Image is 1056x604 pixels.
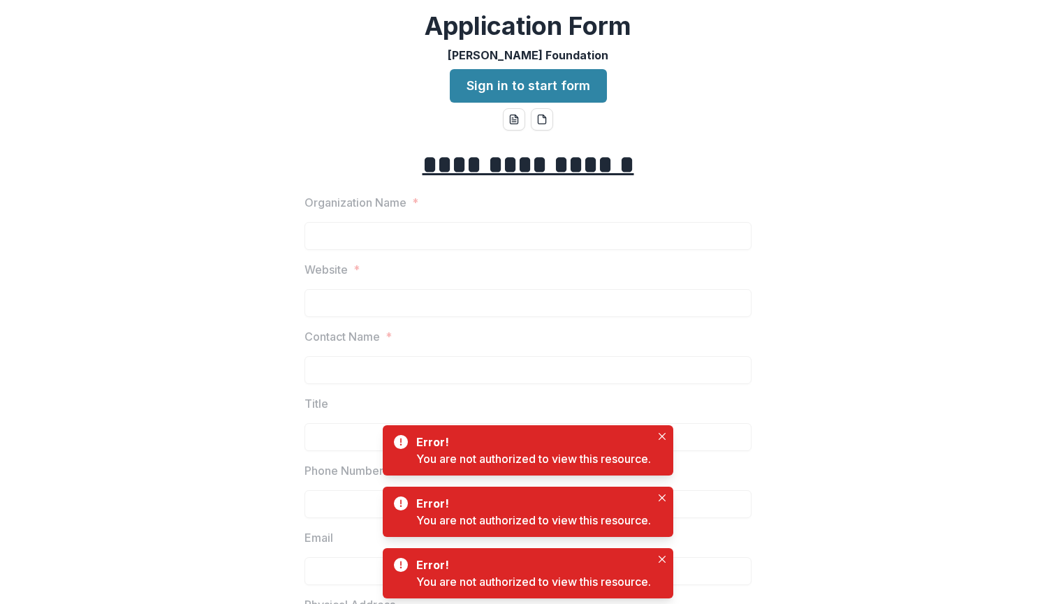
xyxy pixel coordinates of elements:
div: Error! [416,557,645,573]
button: word-download [503,108,525,131]
p: Website [305,261,348,278]
div: You are not authorized to view this resource. [416,573,651,590]
p: [PERSON_NAME] Foundation [448,47,608,64]
div: You are not authorized to view this resource. [416,450,651,467]
button: Close [654,428,670,445]
h2: Application Form [425,11,631,41]
p: Contact Name [305,328,380,345]
div: Error! [416,434,645,450]
p: Phone Number [305,462,383,479]
button: Close [654,551,670,568]
button: Close [654,489,670,506]
div: You are not authorized to view this resource. [416,512,651,529]
button: pdf-download [531,108,553,131]
div: Error! [416,495,645,512]
p: Email [305,529,333,546]
a: Sign in to start form [450,69,607,103]
p: Organization Name [305,194,406,211]
p: Title [305,395,328,412]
